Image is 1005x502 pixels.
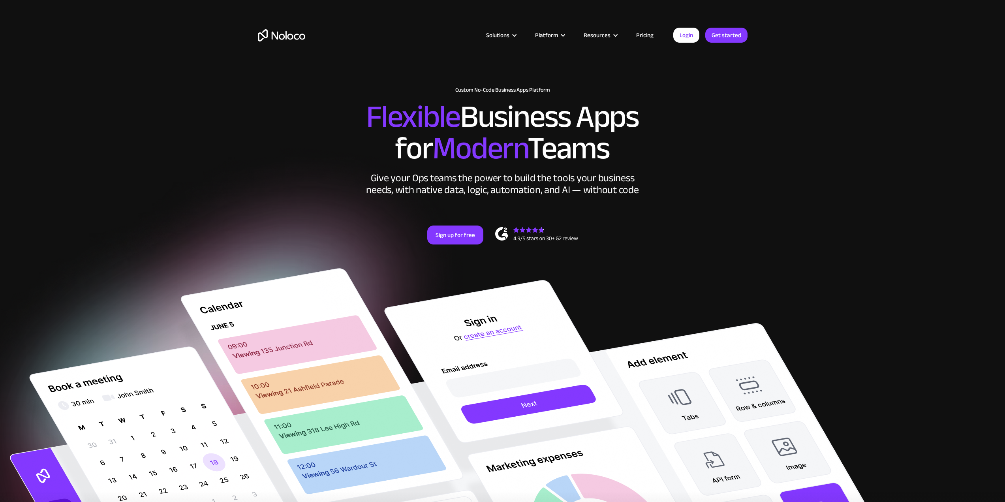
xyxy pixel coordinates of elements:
div: Platform [535,30,558,40]
h1: Custom No-Code Business Apps Platform [258,87,748,93]
h2: Business Apps for Teams [258,101,748,164]
span: Flexible [366,87,460,146]
div: Give your Ops teams the power to build the tools your business needs, with native data, logic, au... [364,172,641,196]
div: Solutions [476,30,525,40]
span: Modern [432,119,528,178]
a: home [258,29,305,41]
a: Pricing [626,30,663,40]
div: Platform [525,30,574,40]
div: Solutions [486,30,509,40]
a: Login [673,28,699,43]
a: Get started [705,28,748,43]
div: Resources [584,30,611,40]
div: Resources [574,30,626,40]
a: Sign up for free [427,226,483,244]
